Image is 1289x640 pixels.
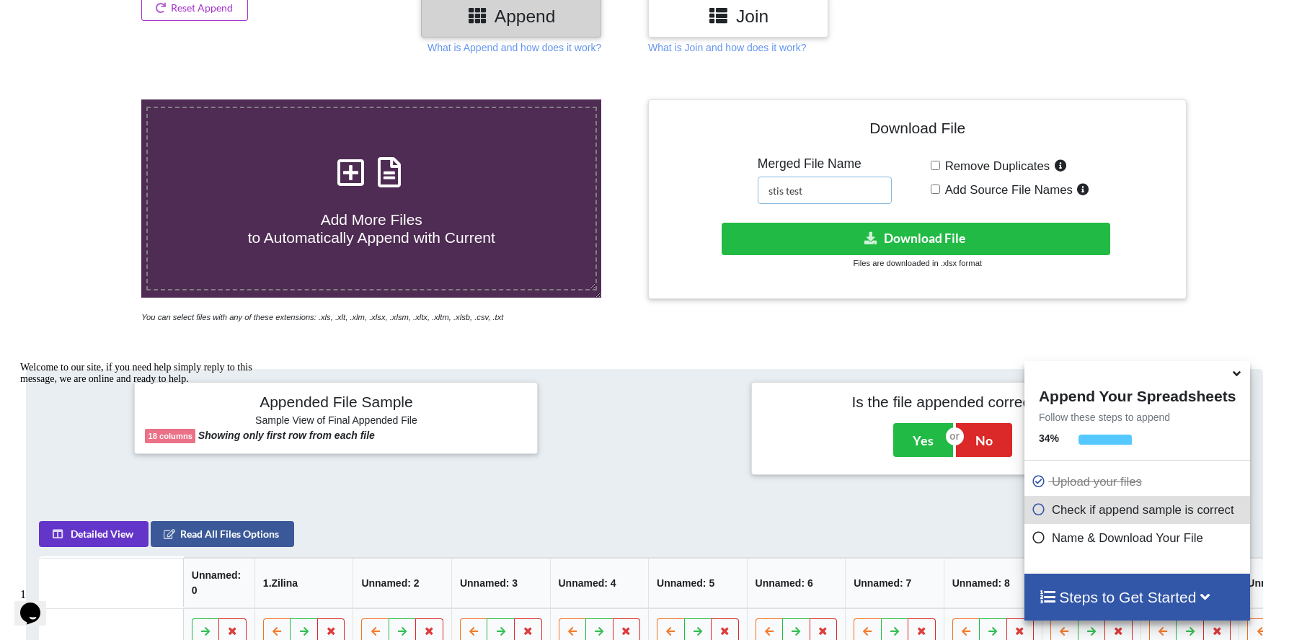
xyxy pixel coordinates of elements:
[956,423,1012,456] button: No
[1032,473,1246,491] p: Upload your files
[722,223,1109,255] button: Download File
[428,40,601,55] p: What is Append and how does it work?
[549,558,648,608] th: Unnamed: 4
[151,521,294,547] button: Read All Files Options
[944,558,1042,608] th: Unnamed: 8
[1024,410,1250,425] p: Follow these steps to append
[145,393,527,413] h4: Appended File Sample
[254,558,353,608] th: 1.Zilina
[432,6,590,27] h3: Append
[6,6,238,28] span: Welcome to our site, if you need help simply reply to this message, we are online and ready to help.
[183,558,254,608] th: Unnamed: 0
[659,6,818,27] h3: Join
[746,558,845,608] th: Unnamed: 6
[451,558,550,608] th: Unnamed: 3
[141,313,503,321] i: You can select files with any of these extensions: .xls, .xlt, .xlm, .xlsx, .xlsm, .xltx, .xltm, ...
[758,177,892,204] input: Enter File Name
[1039,432,1059,444] b: 34 %
[648,558,747,608] th: Unnamed: 5
[14,356,274,575] iframe: chat widget
[762,393,1144,411] h4: Is the file appended correctly?
[940,159,1050,173] span: Remove Duplicates
[14,582,61,626] iframe: chat widget
[758,156,892,172] h5: Merged File Name
[1032,501,1246,519] p: Check if append sample is correct
[893,423,953,456] button: Yes
[1024,383,1250,405] h4: Append Your Spreadsheets
[1032,529,1246,547] p: Name & Download Your File
[940,183,1073,197] span: Add Source File Names
[248,211,495,246] span: Add More Files to Automatically Append with Current
[648,40,806,55] p: What is Join and how does it work?
[353,558,451,608] th: Unnamed: 2
[1039,588,1236,606] h4: Steps to Get Started
[659,110,1177,151] h4: Download File
[145,414,527,429] h6: Sample View of Final Appended File
[854,259,982,267] small: Files are downloaded in .xlsx format
[6,6,265,29] div: Welcome to our site, if you need help simply reply to this message, we are online and ready to help.
[198,430,375,441] b: Showing only first row from each file
[845,558,944,608] th: Unnamed: 7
